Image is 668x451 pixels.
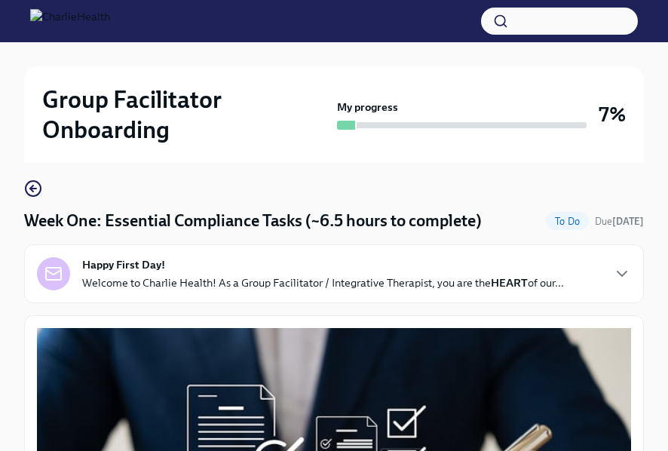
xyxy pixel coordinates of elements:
[337,100,398,115] strong: My progress
[595,216,644,227] span: Due
[82,257,165,272] strong: Happy First Day!
[42,84,331,145] h2: Group Facilitator Onboarding
[599,101,626,128] h3: 7%
[491,276,528,290] strong: HEART
[612,216,644,227] strong: [DATE]
[546,216,589,227] span: To Do
[24,210,482,232] h4: Week One: Essential Compliance Tasks (~6.5 hours to complete)
[30,9,110,33] img: CharlieHealth
[82,275,564,290] p: Welcome to Charlie Health! As a Group Facilitator / Integrative Therapist, you are the of our...
[595,214,644,229] span: August 18th, 2025 10:00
